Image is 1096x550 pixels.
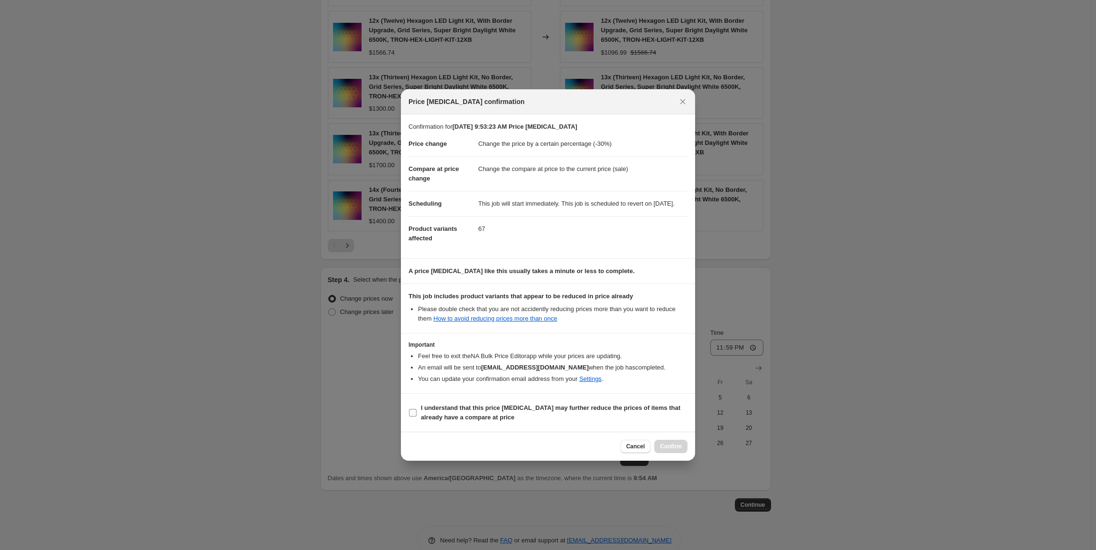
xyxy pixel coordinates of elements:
dd: Change the price by a certain percentage (-30%) [478,132,687,156]
span: Price [MEDICAL_DATA] confirmation [409,97,525,106]
span: Compare at price change [409,165,459,182]
h3: Important [409,341,687,349]
b: This job includes product variants that appear to be reduced in price already [409,293,633,300]
b: I understand that this price [MEDICAL_DATA] may further reduce the prices of items that already h... [421,404,680,421]
button: Close [676,95,689,108]
p: Confirmation for [409,122,687,132]
span: Product variants affected [409,225,457,242]
li: You can update your confirmation email address from your . [418,374,687,384]
b: [EMAIL_ADDRESS][DOMAIN_NAME] [481,364,589,371]
button: Cancel [621,440,650,453]
dd: This job will start immediately. This job is scheduled to revert on [DATE]. [478,191,687,216]
span: Price change [409,140,447,147]
b: A price [MEDICAL_DATA] like this usually takes a minute or less to complete. [409,267,635,275]
dd: 67 [478,216,687,241]
a: How to avoid reducing prices more than once [434,315,557,322]
li: An email will be sent to when the job has completed . [418,363,687,372]
b: [DATE] 9:53:23 AM Price [MEDICAL_DATA] [452,123,577,130]
dd: Change the compare at price to the current price (sale) [478,156,687,181]
span: Scheduling [409,200,442,207]
span: Cancel [626,443,645,450]
a: Settings [579,375,602,382]
li: Feel free to exit the NA Bulk Price Editor app while your prices are updating. [418,351,687,361]
li: Please double check that you are not accidently reducing prices more than you want to reduce them [418,304,687,323]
